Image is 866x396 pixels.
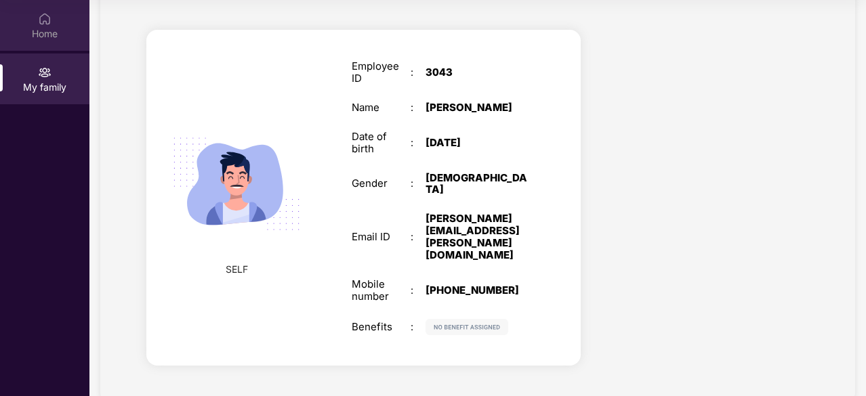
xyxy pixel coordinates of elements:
div: Name [352,102,411,114]
div: Date of birth [352,131,411,155]
div: : [411,177,426,190]
img: svg+xml;base64,PHN2ZyB4bWxucz0iaHR0cDovL3d3dy53My5vcmcvMjAwMC9zdmciIHdpZHRoPSIxMjIiIGhlaWdodD0iMj... [426,319,508,335]
img: svg+xml;base64,PHN2ZyB4bWxucz0iaHR0cDovL3d3dy53My5vcmcvMjAwMC9zdmciIHdpZHRoPSIyMjQiIGhlaWdodD0iMT... [158,106,314,262]
img: svg+xml;base64,PHN2ZyB3aWR0aD0iMjAiIGhlaWdodD0iMjAiIHZpZXdCb3g9IjAgMCAyMCAyMCIgZmlsbD0ibm9uZSIgeG... [38,66,51,79]
span: SELF [226,262,248,277]
div: : [411,102,426,114]
div: [PERSON_NAME] [426,102,529,114]
div: Gender [352,177,411,190]
div: : [411,137,426,149]
div: [DATE] [426,137,529,149]
div: [PERSON_NAME][EMAIL_ADDRESS][PERSON_NAME][DOMAIN_NAME] [426,213,529,261]
div: : [411,66,426,79]
div: Benefits [352,321,411,333]
div: : [411,284,426,296]
div: Mobile number [352,278,411,303]
div: : [411,231,426,243]
div: 3043 [426,66,529,79]
div: Email ID [352,231,411,243]
div: [DEMOGRAPHIC_DATA] [426,172,529,196]
div: : [411,321,426,333]
div: Employee ID [352,60,411,85]
img: svg+xml;base64,PHN2ZyBpZD0iSG9tZSIgeG1sbnM9Imh0dHA6Ly93d3cudzMub3JnLzIwMDAvc3ZnIiB3aWR0aD0iMjAiIG... [38,12,51,26]
div: [PHONE_NUMBER] [426,284,529,296]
